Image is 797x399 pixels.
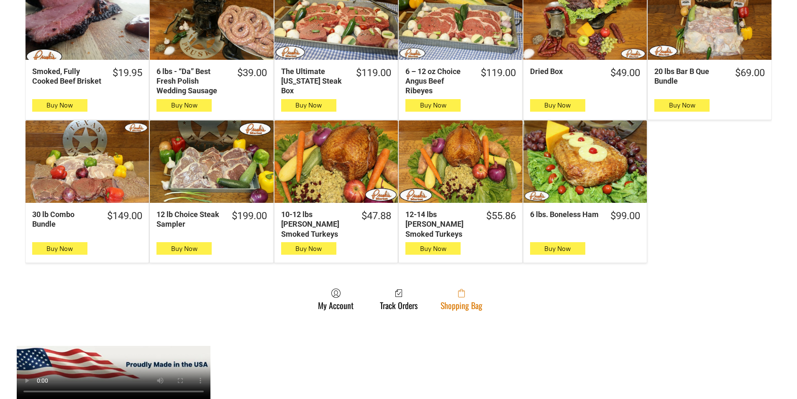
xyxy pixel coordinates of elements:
a: Track Orders [376,288,422,310]
a: 10-12 lbs Pruski&#39;s Smoked Turkeys [274,120,398,203]
div: $39.00 [237,66,267,79]
span: Buy Now [669,101,695,109]
button: Buy Now [405,242,461,255]
a: $55.8612-14 lbs [PERSON_NAME] Smoked Turkeys [399,210,522,239]
span: Buy Now [420,101,446,109]
div: 20 lbs Bar B Que Bundle [654,66,724,86]
a: $47.8810-12 lbs [PERSON_NAME] Smoked Turkeys [274,210,398,239]
a: $199.0012 lb Choice Steak Sampler [150,210,273,229]
span: Buy Now [544,245,571,253]
a: $99.006 lbs. Boneless Ham [523,210,647,223]
div: $149.00 [107,210,142,223]
button: Buy Now [32,242,87,255]
a: $149.0030 lb Combo Bundle [26,210,149,229]
div: $119.00 [356,66,391,79]
div: $119.00 [481,66,516,79]
span: Buy Now [295,245,322,253]
a: 12-14 lbs Pruski&#39;s Smoked Turkeys [399,120,522,203]
div: 10-12 lbs [PERSON_NAME] Smoked Turkeys [281,210,351,239]
div: 6 – 12 oz Choice Angus Beef Ribeyes [405,66,469,96]
a: 30 lb Combo Bundle [26,120,149,203]
button: Buy Now [281,242,336,255]
a: $19.95Smoked, Fully Cooked Beef Brisket [26,66,149,86]
span: Buy Now [171,101,197,109]
button: Buy Now [156,242,212,255]
button: Buy Now [530,99,585,112]
span: Buy Now [420,245,446,253]
button: Buy Now [156,99,212,112]
div: $47.88 [361,210,391,223]
div: $69.00 [735,66,765,79]
span: Buy Now [295,101,322,109]
div: $49.00 [610,66,640,79]
a: $69.0020 lbs Bar B Que Bundle [648,66,771,86]
span: Buy Now [46,101,73,109]
a: My Account [314,288,358,310]
button: Buy Now [32,99,87,112]
div: $55.86 [486,210,516,223]
div: 12 lb Choice Steak Sampler [156,210,220,229]
div: $99.00 [610,210,640,223]
a: Shopping Bag [436,288,487,310]
button: Buy Now [654,99,710,112]
a: 12 lb Choice Steak Sampler [150,120,273,203]
div: The Ultimate [US_STATE] Steak Box [281,66,345,96]
a: $119.006 – 12 oz Choice Angus Beef Ribeyes [399,66,522,96]
button: Buy Now [405,99,461,112]
a: $39.006 lbs - “Da” Best Fresh Polish Wedding Sausage [150,66,273,96]
div: 12-14 lbs [PERSON_NAME] Smoked Turkeys [405,210,475,239]
button: Buy Now [530,242,585,255]
a: $119.00The Ultimate [US_STATE] Steak Box [274,66,398,96]
a: 6 lbs. Boneless Ham [523,120,647,203]
div: Smoked, Fully Cooked Beef Brisket [32,66,102,86]
span: Buy Now [46,245,73,253]
div: Dried Box [530,66,600,76]
a: $49.00Dried Box [523,66,647,79]
span: Buy Now [171,245,197,253]
span: Buy Now [544,101,571,109]
div: 30 lb Combo Bundle [32,210,96,229]
div: 6 lbs. Boneless Ham [530,210,600,219]
button: Buy Now [281,99,336,112]
div: 6 lbs - “Da” Best Fresh Polish Wedding Sausage [156,66,226,96]
div: $199.00 [232,210,267,223]
div: $19.95 [113,66,142,79]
